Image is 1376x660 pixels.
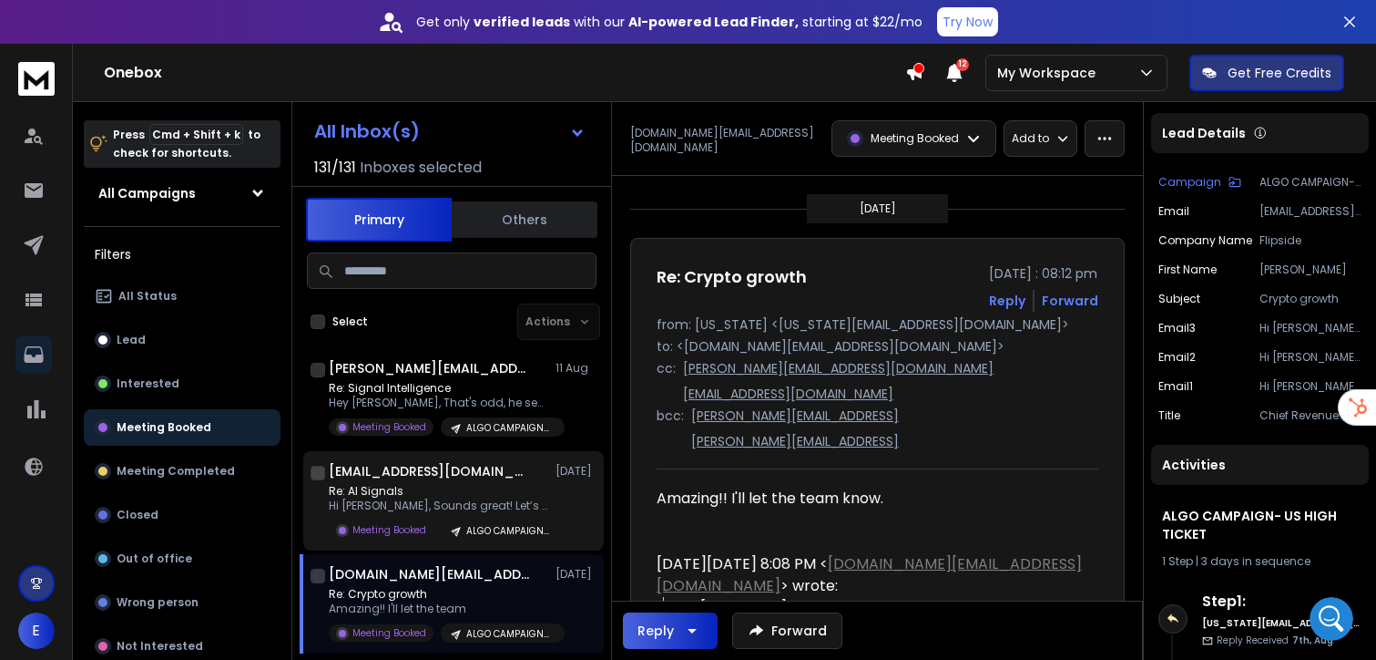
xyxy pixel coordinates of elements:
p: Reply Received [1217,634,1333,647]
div: Hi [US_STATE], [684,597,1084,619]
p: Get Free Credits [1228,64,1331,82]
span: 7th, Aug [1292,634,1333,647]
div: Forward [1042,292,1098,310]
button: All Inbox(s) [300,113,600,150]
p: Meeting Completed [117,464,235,479]
p: Amazing!! I'll let the team [329,602,547,616]
strong: verified leads [474,13,570,31]
button: Others [452,200,597,240]
span: 12 [956,58,969,71]
p: Meeting Booked [117,420,211,435]
p: Get only with our starting at $22/mo [416,13,922,31]
h3: Filters [84,242,280,267]
h1: All Campaigns [98,184,196,202]
button: Primary [306,198,452,242]
div: Amazing!! I'll let the team know. [657,488,1084,510]
button: Closed [84,497,280,533]
p: Lead Details [1162,124,1246,142]
span: 1 Step [1162,553,1193,569]
p: Re: Signal Intelligence [329,381,547,396]
p: Chief Revenue Officer (CRO) [1259,408,1361,423]
p: Add to [1012,131,1049,146]
p: [EMAIL_ADDRESS][DOMAIN_NAME] [683,385,893,403]
span: Cmd + Shift + k [149,124,243,145]
p: Subject [1158,292,1200,306]
div: Raj says… [15,20,350,307]
div: Close [320,7,352,40]
p: [EMAIL_ADDRESS][DOMAIN_NAME] [1259,204,1361,219]
p: [PERSON_NAME][EMAIL_ADDRESS][DOMAIN_NAME] [683,359,994,377]
div: can u also pls pause my subscription [85,307,350,347]
button: Interested [84,366,280,402]
h1: All Inbox(s) [314,122,420,140]
p: Meeting Booked [871,131,959,146]
button: Get Free Credits [1189,55,1344,91]
p: Hi [PERSON_NAME], Quick check - did this land on the right desk at Flipside? We're already tracki... [1259,321,1361,335]
div: [DATE] [15,362,350,387]
p: cc: [657,359,676,403]
div: can u also pls pause my subscription [99,318,335,336]
div: Activities [1151,445,1369,485]
div: Reply [637,622,674,640]
span: 131 / 131 [314,157,356,179]
strong: AI-powered Lead Finder, [628,13,799,31]
p: Email [1158,204,1189,219]
h3: Inboxes selected [360,157,482,179]
p: Not Interested [117,639,203,654]
div: | [1162,554,1358,569]
p: Press to check for shortcuts. [113,126,260,162]
button: Out of office [84,541,280,577]
p: ALGO CAMPAIGN- US HIGH TICKET [466,524,554,538]
p: [DATE] [555,464,596,479]
p: ALGO CAMPAIGN- US HIGH TICKET [466,421,554,435]
p: [PERSON_NAME][EMAIL_ADDRESS] [691,432,899,450]
p: title [1158,408,1180,423]
button: Reply [623,613,718,649]
p: 11 Aug [555,361,596,376]
p: Email2 [1158,350,1196,365]
textarea: Message… [15,481,349,512]
button: All Campaigns [84,175,280,211]
span: 3 days in sequence [1201,553,1310,569]
button: Emoji picker [28,520,43,534]
h1: [EMAIL_ADDRESS][DOMAIN_NAME] [329,462,529,480]
div: This way, you get the same smooth experience as Inframail but with a much simpler setup and more ... [29,228,284,282]
p: ALGO CAMPAIGN- US HIGH TICKET [466,627,554,641]
p: Hi [PERSON_NAME], Just floating this back up in case it got buried in your inbox. i was impressed... [1259,350,1361,365]
h1: [PERSON_NAME][EMAIL_ADDRESS][DOMAIN_NAME] [329,359,529,377]
p: Email3 [1158,321,1196,335]
div: It’s actually a one-click integration from Zapmail to ReachInbox. You just need to set up your em... [29,58,284,219]
p: [DOMAIN_NAME][EMAIL_ADDRESS][DOMAIN_NAME] [630,126,821,155]
p: ALGO CAMPAIGN- US HIGH TICKET [1259,175,1361,190]
p: [PERSON_NAME][EMAIL_ADDRESS] [691,407,899,425]
p: Try Now [943,13,993,31]
p: Re: AI Signals [329,484,547,499]
p: Meeting Booked [352,420,426,434]
button: Try Now [937,7,998,36]
a: [DOMAIN_NAME][EMAIL_ADDRESS][DOMAIN_NAME] [657,553,1082,596]
p: Meeting Booked [352,626,426,640]
p: [PERSON_NAME] [1259,263,1361,277]
p: Active in the last 15m [88,23,219,41]
h6: [US_STATE][EMAIL_ADDRESS][DOMAIN_NAME] [1202,616,1361,630]
p: [DATE] : 08:12 pm [989,264,1098,283]
div: [DATE][DATE] 8:08 PM < > wrote: [657,553,1084,597]
button: Upload attachment [87,520,101,534]
button: Forward [732,613,842,649]
div: It’s actually a one-click integration from Zapmail to ReachInbox. You just need to set up your em... [15,20,299,293]
button: Wrong person [84,584,280,621]
p: Re: Crypto growth [329,587,547,602]
h1: Onebox [104,62,905,84]
button: E [18,613,55,649]
p: Closed [117,508,158,522]
p: Email1 [1158,379,1193,394]
p: from: [US_STATE] <[US_STATE][EMAIL_ADDRESS][DOMAIN_NAME]> [657,315,1098,334]
p: Meeting Booked [352,523,426,537]
p: First Name [1158,263,1217,277]
button: Lead [84,322,280,358]
p: [DATE] [555,567,596,582]
p: Hi [PERSON_NAME], Congratulations on your recent appointment as CRO at Flipside! Also noticed the... [1259,379,1361,394]
div: Edward says… [15,307,350,362]
h1: [PERSON_NAME] [88,9,207,23]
